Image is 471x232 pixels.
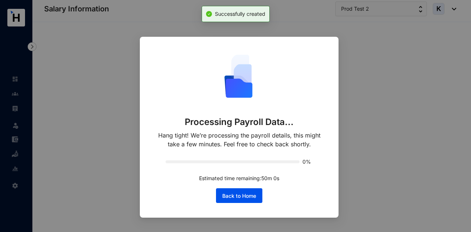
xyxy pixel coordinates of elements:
span: Successfully created [215,11,265,17]
span: check-circle [206,11,212,17]
span: 0% [302,159,313,164]
p: Processing Payroll Data... [185,116,294,128]
button: Back to Home [216,188,262,203]
span: Back to Home [222,192,256,200]
p: Estimated time remaining: 50 m 0 s [199,174,279,182]
p: Hang tight! We’re processing the payroll details, this might take a few minutes. Feel free to che... [155,131,324,149]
